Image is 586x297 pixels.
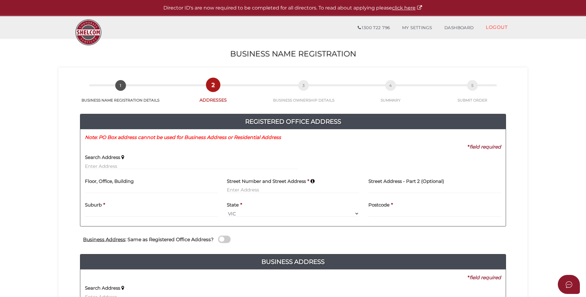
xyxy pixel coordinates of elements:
a: 4SUMMARY [348,87,433,103]
a: 1300 722 796 [352,22,396,34]
input: Enter Address [85,163,298,169]
a: click here [392,5,423,11]
span: 2 [208,79,219,90]
i: Keep typing in your address(including suburb) until it appears [121,286,124,291]
i: Note: PO Box address cannot be used for Business Address or Residential Address [85,134,281,140]
h4: Suburb [85,202,102,208]
span: 1 [115,80,126,91]
img: Logo [72,16,105,48]
a: MY SETTINGS [396,22,438,34]
h4: : Same as Registered Office Address? [83,237,214,242]
h4: Floor, Office, Building [85,179,134,184]
a: LOGOUT [480,21,514,33]
h4: State [227,202,239,208]
span: 4 [385,80,396,91]
i: Keep typing in your address(including suburb) until it appears [310,179,314,184]
a: 2ADDRESSES [167,86,259,103]
input: Enter Address [227,187,360,193]
a: 3BUSINESS OWNERSHIP DETAILS [259,87,348,103]
a: 1BUSINESS NAME REGISTRATION DETAILS [74,87,167,103]
a: DASHBOARD [438,22,480,34]
u: Business Address [83,237,125,242]
h4: Street Address - Part 2 (Optional) [368,179,444,184]
button: Open asap [558,275,580,294]
i: field required [470,144,501,150]
p: Director ID's are now required to be completed for all directors. To read about applying please [15,5,571,12]
span: 3 [298,80,309,91]
h4: Search Address [85,155,120,160]
h4: Search Address [85,286,120,291]
h4: Street Number and Street Address [227,179,306,184]
i: Keep typing in your address(including suburb) until it appears [121,155,124,160]
h4: Business Address [80,257,506,267]
a: 5SUBMIT ORDER [433,87,512,103]
span: 5 [467,80,478,91]
a: Registered Office Address [80,117,506,126]
h4: Postcode [368,202,390,208]
i: field required [470,275,501,280]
